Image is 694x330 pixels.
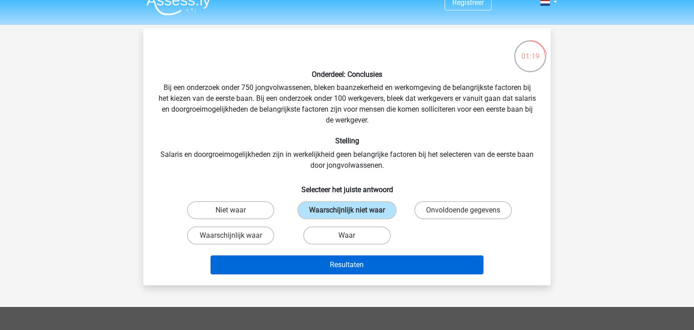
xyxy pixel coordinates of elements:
[187,226,274,245] label: Waarschijnlijk waar
[297,201,397,219] label: Waarschijnlijk niet waar
[513,39,547,62] div: 01:19
[187,201,274,219] label: Niet waar
[414,201,512,219] label: Onvoldoende gegevens
[158,178,536,194] h6: Selecteer het juiste antwoord
[303,226,390,245] label: Waar
[158,70,536,79] h6: Onderdeel: Conclusies
[211,255,484,274] button: Resultaten
[147,36,547,278] div: Bij een onderzoek onder 750 jongvolwassenen, bleken baanzekerheid en werkomgeving de belangrijkst...
[158,137,536,145] h6: Stelling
